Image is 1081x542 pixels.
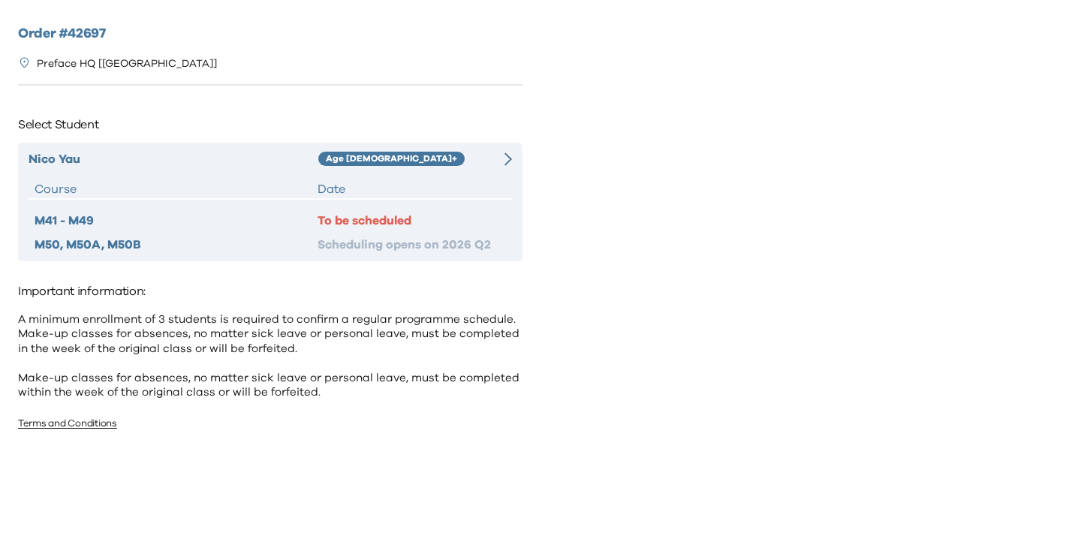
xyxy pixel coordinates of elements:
[18,419,117,429] a: Terms and Conditions
[18,113,522,137] p: Select Student
[318,180,506,198] div: Date
[318,212,506,230] div: To be scheduled
[18,24,522,44] h2: Order # 42697
[318,236,506,254] div: Scheduling opens on 2026 Q2
[35,212,318,230] div: M41 - M49
[318,152,465,167] div: Age [DEMOGRAPHIC_DATA]+
[37,56,217,72] p: Preface HQ [[GEOGRAPHIC_DATA]]
[29,150,318,168] div: Nico Yau
[18,312,522,400] p: A minimum enrollment of 3 students is required to confirm a regular programme schedule. Make-up c...
[35,180,318,198] div: Course
[35,236,318,254] div: M50, M50A, M50B
[18,279,522,303] p: Important information:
